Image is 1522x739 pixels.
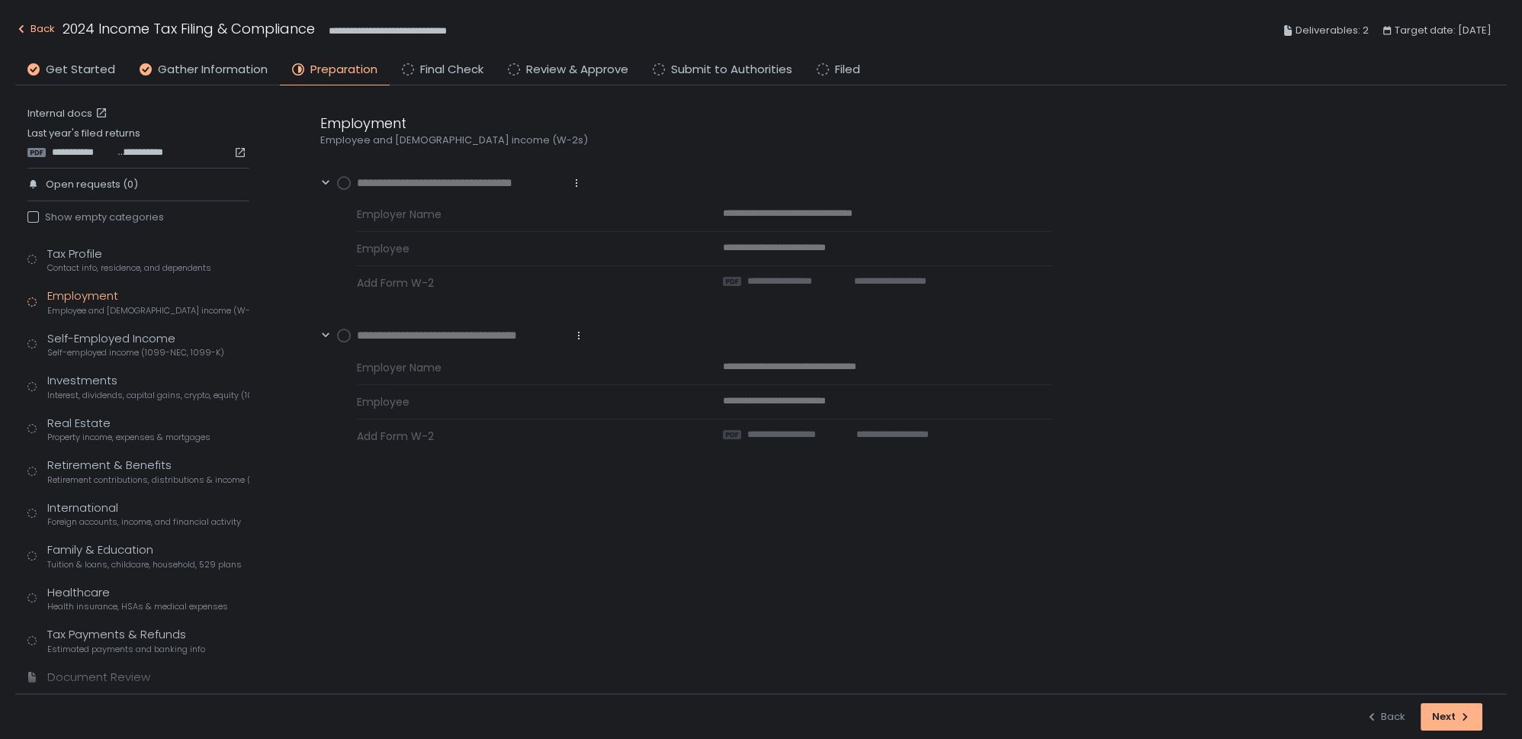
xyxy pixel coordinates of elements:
div: Document Review [47,669,150,686]
span: Final Check [420,61,483,79]
div: Employee and [DEMOGRAPHIC_DATA] income (W-2s) [320,133,1052,147]
span: Filed [835,61,860,79]
div: Back [15,20,55,38]
span: Estimated payments and banking info [47,644,205,655]
span: Employer Name [357,360,686,375]
button: Back [1366,703,1405,731]
span: Property income, expenses & mortgages [47,432,210,443]
span: Employee [357,241,686,256]
span: Interest, dividends, capital gains, crypto, equity (1099s, K-1s) [47,390,249,401]
span: Health insurance, HSAs & medical expenses [47,601,228,612]
span: Add Form W-2 [357,429,686,444]
span: Submit to Authorities [671,61,792,79]
span: Get Started [46,61,115,79]
div: Tax Payments & Refunds [47,626,205,655]
span: Target date: [DATE] [1395,21,1491,40]
span: Self-employed income (1099-NEC, 1099-K) [47,347,224,358]
span: Employee [357,394,686,410]
span: Employer Name [357,207,686,222]
span: Employee and [DEMOGRAPHIC_DATA] income (W-2s) [47,305,249,316]
div: Last year's filed returns [27,127,249,159]
span: Open requests (0) [46,178,138,191]
h1: 2024 Income Tax Filing & Compliance [63,18,315,39]
a: Internal docs [27,107,111,120]
div: Healthcare [47,584,228,613]
div: Tax Profile [47,246,211,275]
div: Employment [320,113,1052,133]
div: Next [1432,710,1471,724]
span: Add Form W-2 [357,275,686,291]
span: Gather Information [158,61,268,79]
span: Retirement contributions, distributions & income (1099-R, 5498) [47,474,249,486]
button: Next [1421,703,1482,731]
span: Deliverables: 2 [1296,21,1369,40]
div: Retirement & Benefits [47,457,249,486]
div: Investments [47,372,249,401]
span: Foreign accounts, income, and financial activity [47,516,241,528]
span: Review & Approve [526,61,628,79]
div: International [47,500,241,529]
span: Tuition & loans, childcare, household, 529 plans [47,559,242,570]
div: Employment [47,288,249,316]
button: Back [15,18,55,43]
div: Family & Education [47,541,242,570]
span: Preparation [310,61,377,79]
div: Back [1366,710,1405,724]
span: Contact info, residence, and dependents [47,262,211,274]
div: Self-Employed Income [47,330,224,359]
div: Real Estate [47,415,210,444]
